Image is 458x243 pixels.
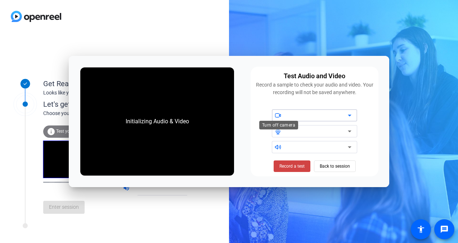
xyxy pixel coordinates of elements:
div: Turn off camera [259,121,298,129]
span: Back to session [320,159,350,173]
div: Test Audio and Video [284,71,345,81]
div: Looks like you've been invited to join [43,89,187,97]
div: Let's get connected. [43,99,202,110]
span: Record a test [279,163,305,169]
mat-icon: info [47,127,55,136]
div: Choose your settings [43,110,202,117]
mat-icon: accessibility [417,225,425,234]
button: Back to session [314,160,356,172]
span: Test your audio and video [56,129,106,134]
mat-icon: message [440,225,449,234]
div: Initializing Audio & Video [118,110,196,133]
div: Record a sample to check your audio and video. Your recording will not be saved anywhere. [255,81,374,96]
div: Get Ready! [43,78,187,89]
mat-icon: volume_up [123,184,131,193]
button: Record a test [274,160,310,172]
